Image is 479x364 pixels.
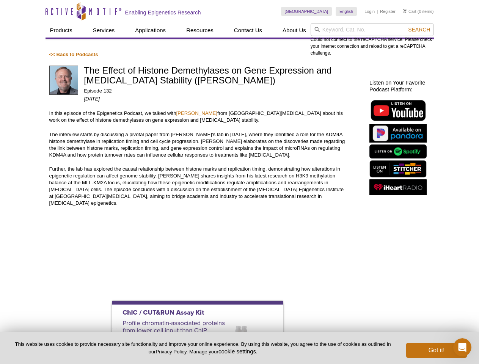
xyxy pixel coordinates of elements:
a: << Back to Podcasts [49,52,98,57]
p: In this episode of the Epigenetics Podcast, we talked with from [GEOGRAPHIC_DATA][MEDICAL_DATA] a... [49,110,346,124]
a: About Us [278,23,311,38]
a: Contact Us [229,23,267,38]
img: Listen on iHeartRadio [369,179,427,196]
a: Products [46,23,77,38]
a: Privacy Policy [155,349,186,355]
div: Could not connect to the reCAPTCHA service. Please check your internet connection and reload to g... [311,23,434,56]
a: Login [364,9,375,14]
a: Applications [130,23,170,38]
h2: Listen on Your Favorite Podcast Platform: [369,79,430,93]
img: Your Cart [403,9,407,13]
h2: Enabling Epigenetics Research [125,9,201,16]
p: This website uses cookies to provide necessary site functionality and improve your online experie... [12,341,394,355]
a: English [336,7,357,16]
img: Johnathan Whetstine [49,66,79,95]
span: Search [408,27,430,33]
button: Search [406,26,432,33]
iframe: Intercom live chat [453,338,471,356]
p: Episode 132 [84,88,346,94]
p: The interview starts by discussing a pivotal paper from [PERSON_NAME]'s lab in [DATE], where they... [49,131,346,158]
li: (0 items) [403,7,434,16]
img: Listen on Spotify [369,144,427,158]
a: [GEOGRAPHIC_DATA] [281,7,332,16]
input: Keyword, Cat. No. [311,23,434,36]
a: Services [88,23,119,38]
img: Listen on YouTube [369,99,427,122]
p: Further, the lab has explored the causal relationship between histone marks and replication timin... [49,166,346,207]
li: | [377,7,378,16]
a: [PERSON_NAME] [176,110,217,116]
img: Listen on Stitcher [369,160,427,177]
em: [DATE] [84,96,100,102]
iframe: The Effect of Histone Demethylases on Gene Expression and Cancer Cell Stability (Johnathan Whetst... [49,214,346,271]
a: Cart [403,9,416,14]
img: Listen on Pandora [369,124,427,143]
button: cookie settings [218,348,256,355]
a: Register [380,9,396,14]
a: Resources [182,23,218,38]
button: Got it! [406,343,467,358]
h1: The Effect of Histone Demethylases on Gene Expression and [MEDICAL_DATA] Stability ([PERSON_NAME]) [84,66,346,86]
